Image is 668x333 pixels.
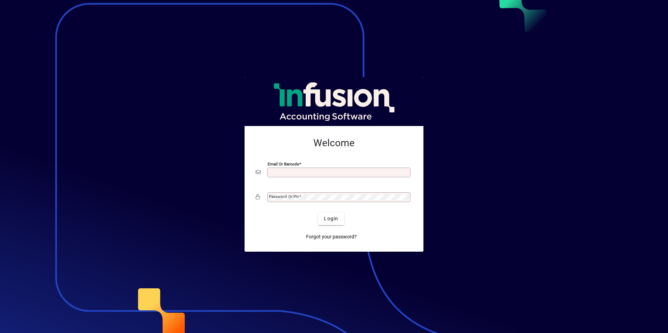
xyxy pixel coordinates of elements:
mat-label: Email or Barcode [268,161,299,166]
mat-label: Password or Pin [269,194,299,199]
span: Login [324,215,338,222]
h2: Welcome [256,137,412,149]
span: Forgot your password? [306,233,357,240]
a: Forgot your password? [303,231,360,243]
button: Login [318,213,344,225]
